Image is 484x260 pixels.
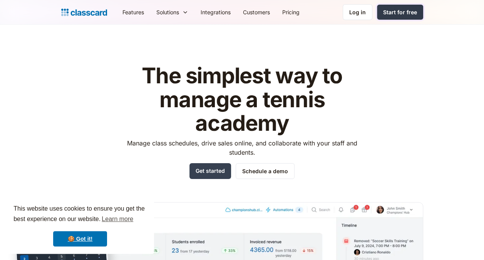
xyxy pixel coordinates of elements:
[276,3,306,21] a: Pricing
[6,197,154,254] div: cookieconsent
[383,8,417,16] div: Start for free
[237,3,276,21] a: Customers
[61,7,107,18] a: home
[150,3,194,21] div: Solutions
[236,163,295,179] a: Schedule a demo
[156,8,179,16] div: Solutions
[100,213,134,225] a: learn more about cookies
[377,5,423,20] a: Start for free
[13,204,147,225] span: This website uses cookies to ensure you get the best experience on our website.
[349,8,366,16] div: Log in
[120,138,364,157] p: Manage class schedules, drive sales online, and collaborate with your staff and students.
[53,231,107,246] a: dismiss cookie message
[116,3,150,21] a: Features
[194,3,237,21] a: Integrations
[343,4,372,20] a: Log in
[120,64,364,135] h1: The simplest way to manage a tennis academy
[189,163,231,179] a: Get started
